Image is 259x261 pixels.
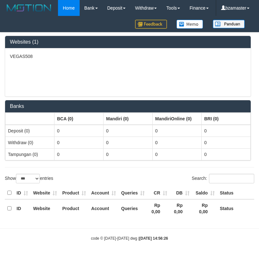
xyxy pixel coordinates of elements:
input: Search: [209,174,254,183]
th: DB [170,187,192,199]
th: Product [60,199,89,217]
th: Queries [119,199,147,217]
img: Button%20Memo.svg [176,20,203,29]
th: Saldo [192,187,217,199]
img: Feedback.jpg [135,20,167,29]
th: Status [217,199,254,217]
td: 0 [54,125,104,137]
th: Status [217,187,254,199]
th: CR [147,187,169,199]
td: 0 [202,125,251,137]
th: Website [31,199,60,217]
label: Search: [192,174,254,183]
td: 0 [54,137,104,148]
td: 0 [104,137,153,148]
th: Group: activate to sort column ascending [5,113,54,125]
th: Account [89,187,119,199]
th: Rp 0,00 [147,199,169,217]
td: 0 [202,148,251,160]
th: Group: activate to sort column ascending [104,113,153,125]
h3: Banks [10,103,246,109]
th: Queries [119,187,147,199]
th: ID [14,187,31,199]
th: Rp 0,00 [192,199,217,217]
th: Product [60,187,89,199]
td: 0 [153,125,202,137]
td: 0 [54,148,104,160]
th: ID [14,199,31,217]
select: Showentries [16,174,40,183]
small: code © [DATE]-[DATE] dwg | [91,236,168,241]
th: Group: activate to sort column ascending [202,113,251,125]
td: Deposit (0) [5,125,54,137]
img: MOTION_logo.png [5,3,53,13]
td: 0 [153,148,202,160]
td: Withdraw (0) [5,137,54,148]
th: Rp 0,00 [170,199,192,217]
th: Account [89,199,119,217]
td: 0 [153,137,202,148]
img: panduan.png [213,20,245,28]
th: Website [31,187,60,199]
strong: [DATE] 14:56:26 [139,236,168,241]
th: Group: activate to sort column ascending [153,113,202,125]
label: Show entries [5,174,53,183]
td: 0 [202,137,251,148]
h3: Websites (1) [10,39,246,45]
td: 0 [104,125,153,137]
td: 0 [104,148,153,160]
td: Tampungan (0) [5,148,54,160]
p: VEGAS508 [10,53,246,60]
th: Group: activate to sort column ascending [54,113,104,125]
